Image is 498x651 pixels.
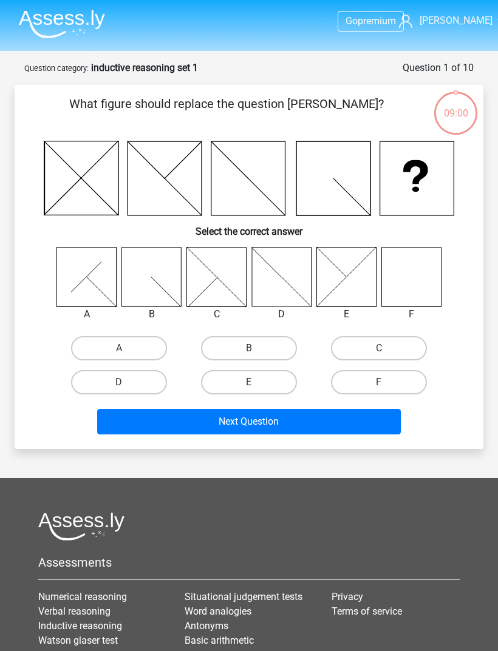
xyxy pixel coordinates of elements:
div: Question 1 of 10 [403,61,474,75]
span: [PERSON_NAME] [420,15,493,26]
a: [PERSON_NAME] [399,13,489,28]
span: premium [358,15,396,27]
div: 09:00 [433,90,479,121]
a: Numerical reasoning [38,591,127,602]
h5: Assessments [38,555,460,570]
a: Antonyms [185,620,228,632]
div: F [372,307,451,322]
label: F [331,370,427,394]
a: Terms of service [332,605,402,617]
a: Inductive reasoning [38,620,122,632]
h6: Select the correct answer [34,216,464,237]
label: A [71,336,167,360]
div: D [242,307,321,322]
img: Assessly [19,10,105,38]
a: Verbal reasoning [38,605,111,617]
label: E [201,370,297,394]
img: Assessly logo [38,512,124,541]
strong: inductive reasoning set 1 [91,62,198,73]
small: Question category: [24,64,89,73]
a: Privacy [332,591,363,602]
a: Gopremium [338,13,403,29]
button: Next Question [97,409,401,434]
label: C [331,336,427,360]
a: Situational judgement tests [185,591,302,602]
div: A [47,307,126,322]
a: Word analogies [185,605,251,617]
p: What figure should replace the question [PERSON_NAME]? [34,95,418,131]
span: Go [346,15,358,27]
div: B [112,307,191,322]
div: C [177,307,256,322]
label: B [201,336,297,360]
div: E [307,307,386,322]
a: Basic arithmetic [185,635,254,646]
a: Watson glaser test [38,635,118,646]
label: D [71,370,167,394]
